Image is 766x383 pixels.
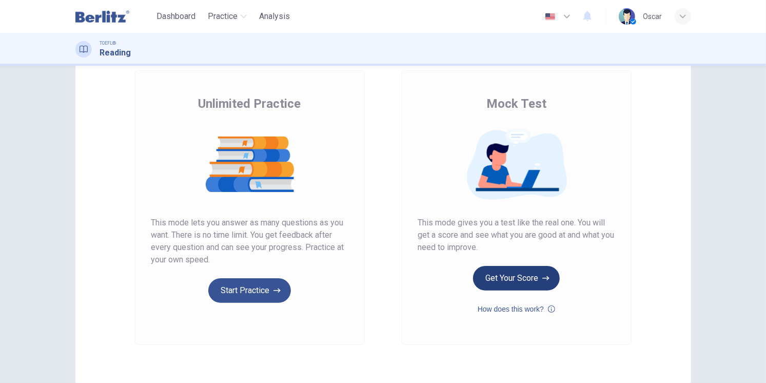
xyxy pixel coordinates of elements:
img: en [544,13,557,21]
img: Profile picture [619,8,635,25]
button: Analysis [255,7,294,26]
button: Dashboard [152,7,200,26]
span: Unlimited Practice [199,95,301,112]
a: Berlitz Latam logo [75,6,153,27]
button: Get Your Score [473,266,560,291]
h1: Reading [100,47,131,59]
span: This mode gives you a test like the real one. You will get a score and see what you are good at a... [418,217,615,254]
span: Analysis [259,10,290,23]
button: How does this work? [478,303,555,315]
span: Mock Test [486,95,546,112]
span: Dashboard [156,10,195,23]
img: Berlitz Latam logo [75,6,129,27]
button: Practice [204,7,251,26]
button: Start Practice [208,278,291,303]
span: Practice [208,10,238,23]
div: Oscar [643,10,662,23]
span: This mode lets you answer as many questions as you want. There is no time limit. You get feedback... [151,217,348,266]
span: TOEFL® [100,40,116,47]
